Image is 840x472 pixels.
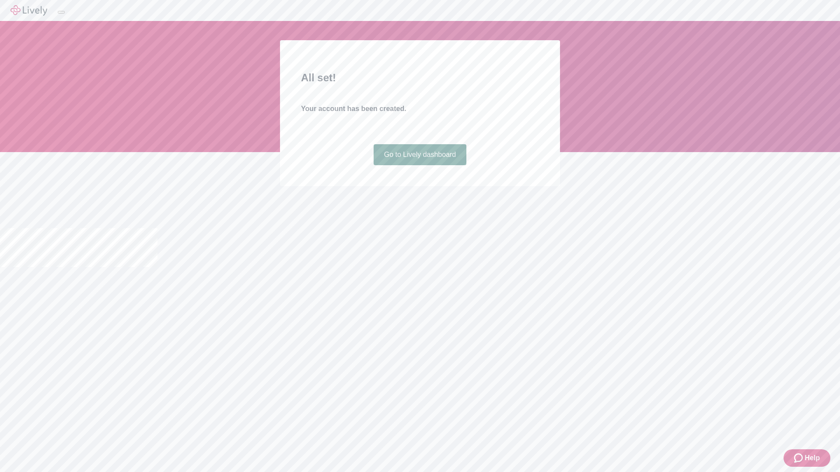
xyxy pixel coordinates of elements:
[301,70,539,86] h2: All set!
[10,5,47,16] img: Lively
[784,449,830,467] button: Zendesk support iconHelp
[805,453,820,463] span: Help
[301,104,539,114] h4: Your account has been created.
[794,453,805,463] svg: Zendesk support icon
[374,144,467,165] a: Go to Lively dashboard
[58,11,65,14] button: Log out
